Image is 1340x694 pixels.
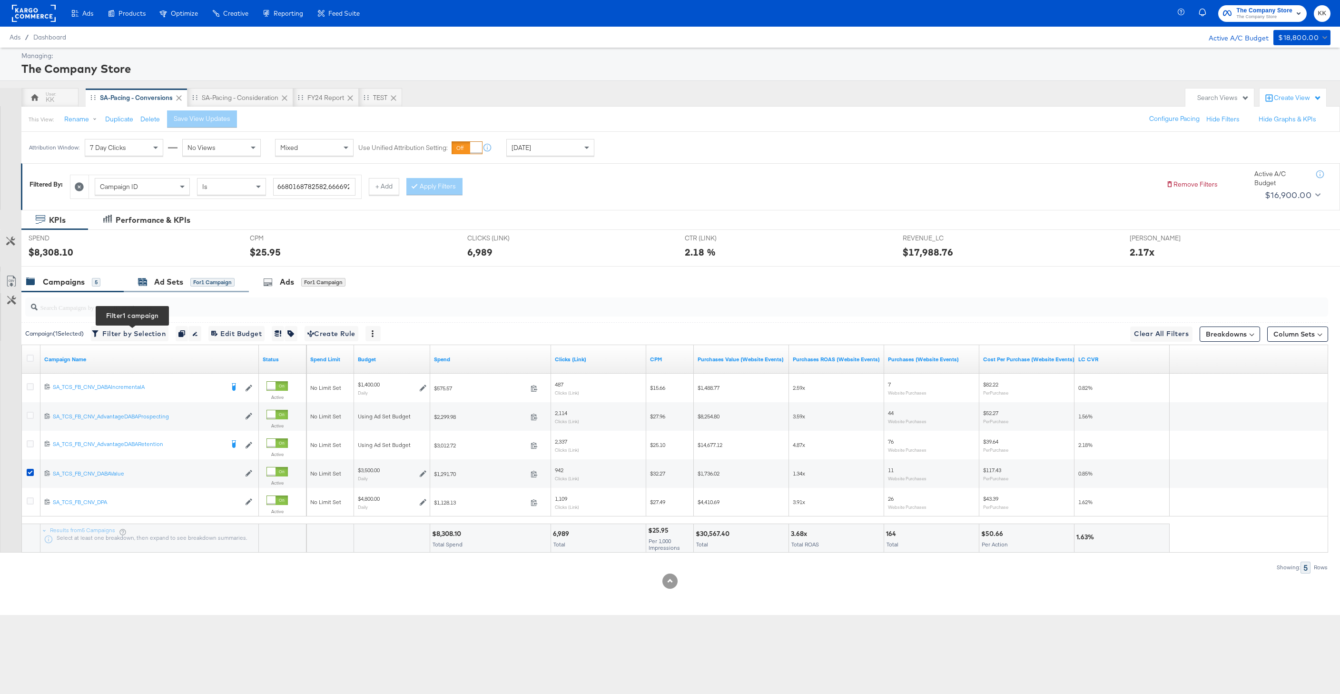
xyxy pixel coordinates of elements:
[1078,356,1166,363] a: 1/0 Purchases / Clicks
[432,529,464,538] div: $8,308.10
[650,356,690,363] a: The average cost you've paid to have 1,000 impressions of your ad.
[1276,564,1301,571] div: Showing:
[266,480,288,486] label: Active
[434,499,527,506] span: $1,128.13
[53,440,224,448] div: SA_TCS_FB_CNV_AdvantageDABARetention
[1274,93,1321,103] div: Create View
[650,470,665,477] span: $32.27
[192,95,197,100] div: Drag to reorder tab
[555,438,567,445] span: 2,337
[888,409,894,416] span: 44
[1200,327,1260,342] button: Breakdowns
[888,356,975,363] a: The number of times a purchase was made tracked by your Custom Audience pixel on your website aft...
[1254,169,1307,187] div: Active A/C Budget
[1130,234,1201,243] span: [PERSON_NAME]
[696,529,732,538] div: $30,567.40
[305,326,358,341] button: Create Rule
[888,381,891,388] span: 7
[793,413,805,420] span: 3.59x
[358,441,426,449] div: Using Ad Set Budget
[888,447,926,453] sub: Website Purchases
[1130,327,1192,342] button: Clear All Filters
[358,356,426,363] a: The maximum amount you're willing to spend on your ads, on average each day or over the lifetime ...
[25,329,84,338] div: Campaign ( 1 Selected)
[555,409,567,416] span: 2,114
[358,466,380,474] div: $3,500.00
[793,441,805,448] span: 4.87x
[981,529,1006,538] div: $50.66
[555,418,579,424] sub: Clicks (Link)
[29,245,73,259] div: $8,308.10
[886,529,899,538] div: 164
[983,356,1074,363] a: The average cost for each purchase tracked by your Custom Audience pixel on your website after pe...
[140,115,160,124] button: Delete
[553,529,572,538] div: 6,989
[53,470,240,477] div: SA_TCS_FB_CNV_DABAValue
[43,277,85,288] div: Campaigns
[310,356,350,363] a: If set, this is the maximum spend for your campaign.
[29,234,100,243] span: SPEND
[650,441,665,448] span: $25.10
[21,51,1328,60] div: Managing:
[888,476,926,481] sub: Website Purchases
[202,93,278,102] div: SA-Pacing - Consideration
[434,413,527,420] span: $2,299.98
[266,508,288,515] label: Active
[791,529,810,538] div: 3.68x
[1078,384,1093,391] span: 0.82%
[698,498,719,506] span: $4,410.69
[154,277,183,288] div: Ad Sets
[92,278,100,287] div: 5
[21,60,1328,77] div: The Company Store
[1078,441,1093,448] span: 2.18%
[1130,245,1154,259] div: 2.17x
[46,95,54,104] div: KK
[983,504,1008,510] sub: Per Purchase
[434,470,527,477] span: $1,291.70
[58,111,107,128] button: Rename
[555,447,579,453] sub: Clicks (Link)
[29,116,54,123] div: This View:
[358,495,380,503] div: $4,800.00
[1301,562,1310,574] div: 5
[555,356,642,363] a: The number of clicks on links appearing on your ad or Page that direct people to your sites off F...
[983,466,1001,474] span: $117.43
[280,277,294,288] div: Ads
[1218,5,1307,22] button: The Company StoreThe Company Store
[434,356,547,363] a: The total amount spent to date.
[1267,327,1328,342] button: Column Sets
[100,182,138,191] span: Campaign ID
[649,537,680,551] span: Per 1,000 Impressions
[791,541,819,548] span: Total ROAS
[1265,188,1311,202] div: $16,900.00
[983,438,998,445] span: $39.64
[310,384,341,391] span: No Limit Set
[358,381,380,388] div: $1,400.00
[1206,115,1240,124] button: Hide Filters
[1259,115,1316,124] button: Hide Graphs & KPIs
[648,526,671,535] div: $25.95
[1076,533,1097,542] div: 1.63%
[190,278,235,287] div: for 1 Campaign
[266,394,288,400] label: Active
[20,33,33,41] span: /
[53,383,224,391] div: SA_TCS_FB_CNV_DABAIncrementalA
[310,498,341,506] span: No Limit Set
[1313,564,1328,571] div: Rows
[53,498,240,506] div: SA_TCS_FB_CNV_DPA
[888,504,926,510] sub: Website Purchases
[698,413,719,420] span: $8,254.80
[793,498,805,506] span: 3.91x
[698,470,719,477] span: $1,736.02
[82,10,93,17] span: Ads
[369,178,399,195] button: + Add
[1278,32,1319,44] div: $18,800.00
[1318,8,1327,19] span: KK
[310,441,341,448] span: No Limit Set
[888,466,894,474] span: 11
[307,328,355,340] span: Create Rule
[266,451,288,457] label: Active
[53,440,224,450] a: SA_TCS_FB_CNV_AdvantageDABARetention
[266,423,288,429] label: Active
[373,93,387,102] div: TEST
